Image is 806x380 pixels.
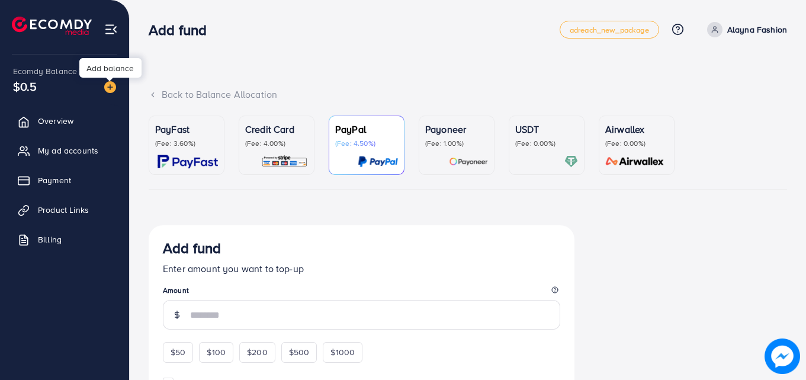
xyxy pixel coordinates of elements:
a: Overview [9,109,120,133]
p: (Fee: 1.00%) [425,139,488,148]
span: Payment [38,174,71,186]
a: My ad accounts [9,139,120,162]
img: logo [12,17,92,35]
img: card [564,155,578,168]
span: $1000 [330,346,355,358]
span: Overview [38,115,73,127]
p: (Fee: 3.60%) [155,139,218,148]
img: image [765,339,800,374]
p: PayPal [335,122,398,136]
a: Billing [9,228,120,251]
p: Enter amount you want to top-up [163,261,560,276]
a: adreach_new_package [560,21,659,39]
p: (Fee: 0.00%) [515,139,578,148]
span: adreach_new_package [570,26,649,34]
a: Payment [9,168,120,192]
p: PayFast [155,122,218,136]
p: USDT [515,122,578,136]
h3: Add fund [163,240,221,257]
div: Back to Balance Allocation [149,88,787,101]
span: $200 [247,346,268,358]
p: Payoneer [425,122,488,136]
div: Add balance [79,58,142,78]
img: card [602,155,668,168]
legend: Amount [163,285,560,300]
span: Product Links [38,204,89,216]
a: Product Links [9,198,120,222]
h3: Add fund [149,21,216,39]
img: card [358,155,398,168]
span: Billing [38,234,62,245]
span: $500 [289,346,310,358]
p: Credit Card [245,122,308,136]
p: (Fee: 4.00%) [245,139,308,148]
p: Airwallex [605,122,668,136]
span: $0.5 [13,78,37,95]
img: card [158,155,218,168]
img: menu [104,23,118,36]
img: image [104,81,116,93]
p: (Fee: 4.50%) [335,139,398,148]
p: (Fee: 0.00%) [605,139,668,148]
span: My ad accounts [38,145,98,157]
img: card [261,155,308,168]
p: Alayna Fashion [727,23,787,37]
span: $100 [207,346,226,358]
a: Alayna Fashion [702,22,787,37]
span: $50 [171,346,185,358]
span: Ecomdy Balance [13,65,77,77]
img: card [449,155,488,168]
